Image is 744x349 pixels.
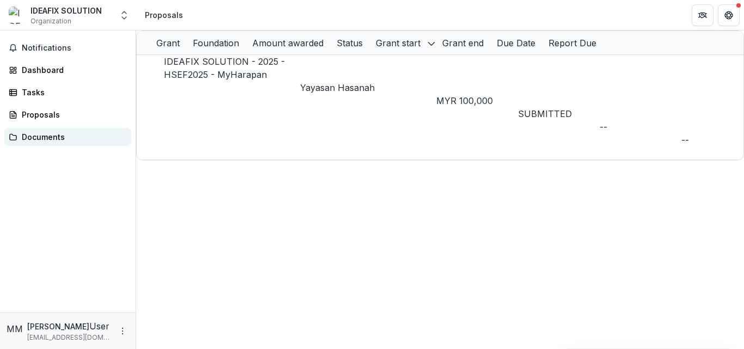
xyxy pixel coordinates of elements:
[718,4,740,26] button: Get Help
[490,31,542,54] div: Due Date
[246,36,330,50] div: Amount awarded
[330,36,369,50] div: Status
[246,31,330,54] div: Amount awarded
[27,333,112,342] p: [EMAIL_ADDRESS][DOMAIN_NAME]
[542,31,603,54] div: Report Due
[22,109,123,120] div: Proposals
[369,31,436,54] div: Grant start
[150,31,186,54] div: Grant
[4,128,131,146] a: Documents
[436,31,490,54] div: Grant end
[150,36,186,50] div: Grant
[116,324,129,338] button: More
[7,322,23,335] div: Muhammad Zakiran Mahmud
[117,4,132,26] button: Open entity switcher
[186,31,246,54] div: Foundation
[22,64,123,76] div: Dashboard
[141,7,187,23] nav: breadcrumb
[22,44,127,53] span: Notifications
[145,9,183,21] div: Proposals
[600,120,681,133] div: --
[300,81,436,94] p: Yayasan Hasanah
[164,56,285,80] a: IDEAFIX SOLUTION - 2025 - HSEF2025 - MyHarapan
[4,39,131,57] button: Notifications
[186,36,246,50] div: Foundation
[22,87,123,98] div: Tasks
[518,108,572,119] span: SUBMITTED
[330,31,369,54] div: Status
[436,36,490,50] div: Grant end
[31,16,71,26] span: Organization
[692,4,713,26] button: Partners
[369,36,427,50] div: Grant start
[9,7,26,24] img: IDEAFIX SOLUTION
[427,39,436,48] svg: sorted descending
[490,36,542,50] div: Due Date
[4,83,131,101] a: Tasks
[27,321,89,332] p: [PERSON_NAME]
[4,61,131,79] a: Dashboard
[436,94,518,107] div: MYR 100,000
[4,106,131,124] a: Proposals
[31,5,102,16] div: IDEAFIX SOLUTION
[542,36,603,50] div: Report Due
[89,320,109,333] p: User
[22,131,123,143] div: Documents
